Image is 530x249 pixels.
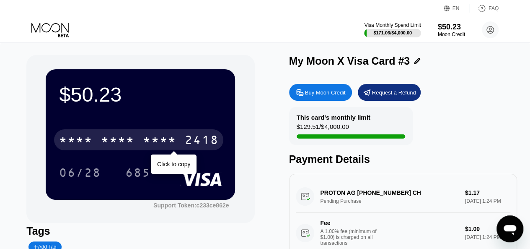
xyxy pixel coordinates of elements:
div: My Moon X Visa Card #3 [289,55,410,67]
div: $50.23 [59,83,222,106]
div: FAQ [489,5,499,11]
div: EN [444,4,469,13]
div: Click to copy [157,161,190,168]
div: Support Token:c233ce862e [153,202,229,209]
div: Visa Monthly Spend Limit$171.06/$4,000.00 [364,22,421,37]
iframe: Schaltfläche zum Öffnen des Messaging-Fensters [496,215,523,242]
div: FAQ [469,4,499,13]
div: Payment Details [289,153,517,165]
div: Support Token: c233ce862e [153,202,229,209]
div: Fee [321,220,379,226]
div: 685 [125,167,150,181]
div: Tags [26,225,254,237]
div: $50.23 [438,23,465,31]
div: 685 [119,162,157,183]
div: 2418 [185,134,218,148]
div: Buy Moon Credit [305,89,346,96]
div: 06/28 [59,167,101,181]
div: $1.00 [465,225,510,232]
div: $171.06 / $4,000.00 [373,30,412,35]
div: [DATE] 1:24 PM [465,234,510,240]
div: Visa Monthly Spend Limit [364,22,421,28]
div: A 1.00% fee (minimum of $1.00) is charged on all transactions [321,228,383,246]
div: Request a Refund [372,89,416,96]
div: Buy Moon Credit [289,84,352,101]
div: Request a Refund [358,84,421,101]
div: Moon Credit [438,31,465,37]
div: 06/28 [53,162,107,183]
div: $129.51 / $4,000.00 [297,123,349,134]
div: EN [452,5,460,11]
div: This card’s monthly limit [297,114,370,121]
div: $50.23Moon Credit [438,23,465,37]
